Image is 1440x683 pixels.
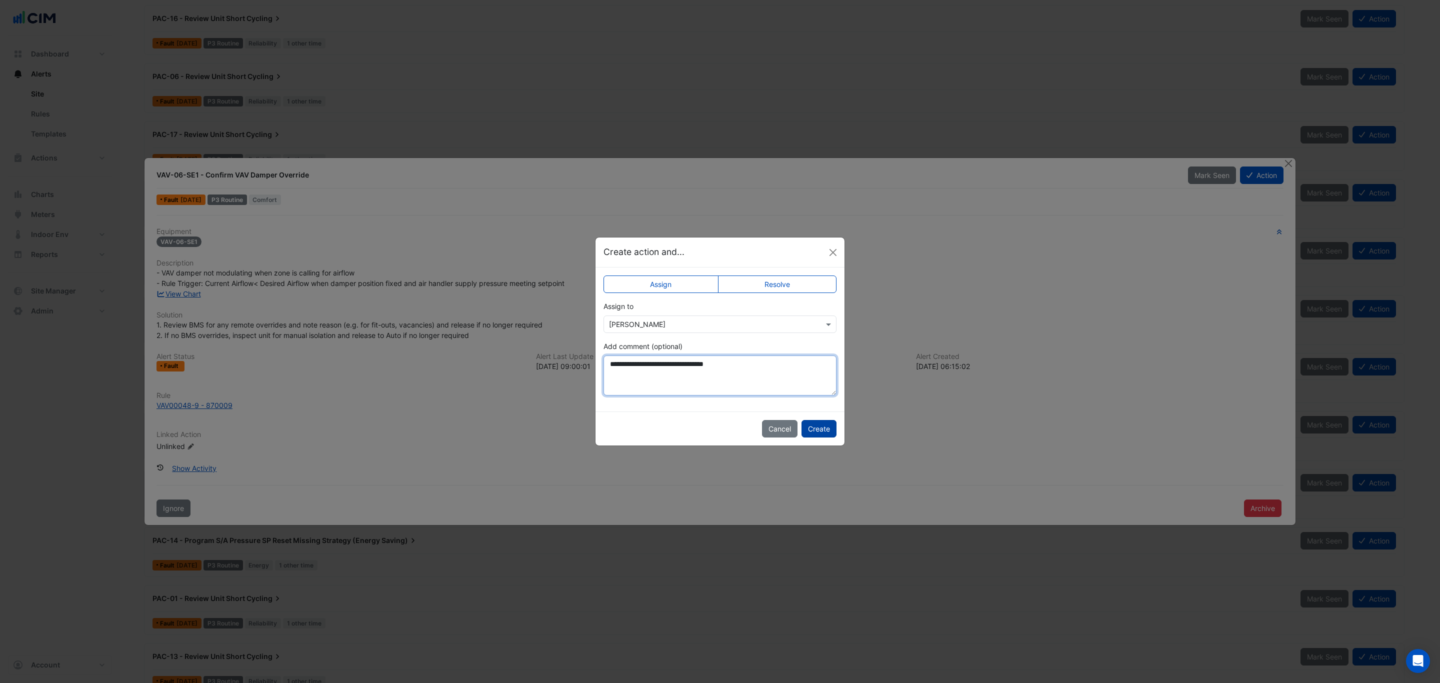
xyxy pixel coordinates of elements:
[603,341,682,351] label: Add comment (optional)
[718,275,837,293] label: Resolve
[603,275,718,293] label: Assign
[603,301,633,311] label: Assign to
[801,420,836,437] button: Create
[762,420,797,437] button: Cancel
[825,245,840,260] button: Close
[603,245,684,258] h5: Create action and...
[1406,649,1430,673] div: Open Intercom Messenger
